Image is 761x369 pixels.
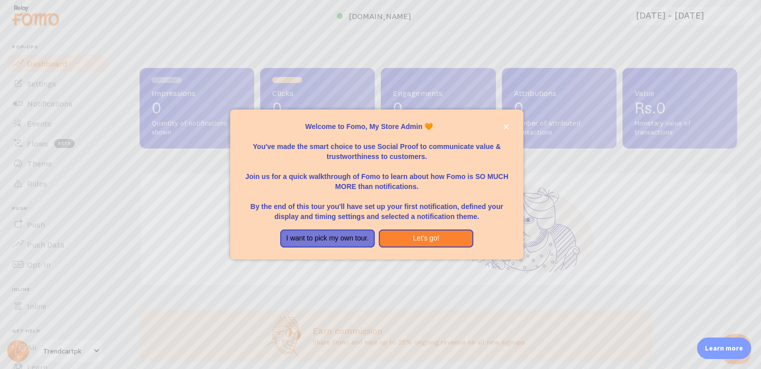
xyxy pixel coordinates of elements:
[280,229,375,247] button: I want to pick my own tour.
[705,343,743,353] p: Learn more
[501,121,511,132] button: close,
[242,161,511,191] p: Join us for a quick walkthrough of Fomo to learn about how Fomo is SO MUCH MORE than notifications.
[242,131,511,161] p: You've made the smart choice to use Social Proof to communicate value & trustworthiness to custom...
[379,229,473,247] button: Let's go!
[697,337,751,359] div: Learn more
[230,109,523,259] div: Welcome to Fomo, My Store Admin 🧡You&amp;#39;ve made the smart choice to use Social Proof to comm...
[242,191,511,221] p: By the end of this tour you'll have set up your first notification, defined your display and timi...
[242,121,511,131] p: Welcome to Fomo, My Store Admin 🧡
